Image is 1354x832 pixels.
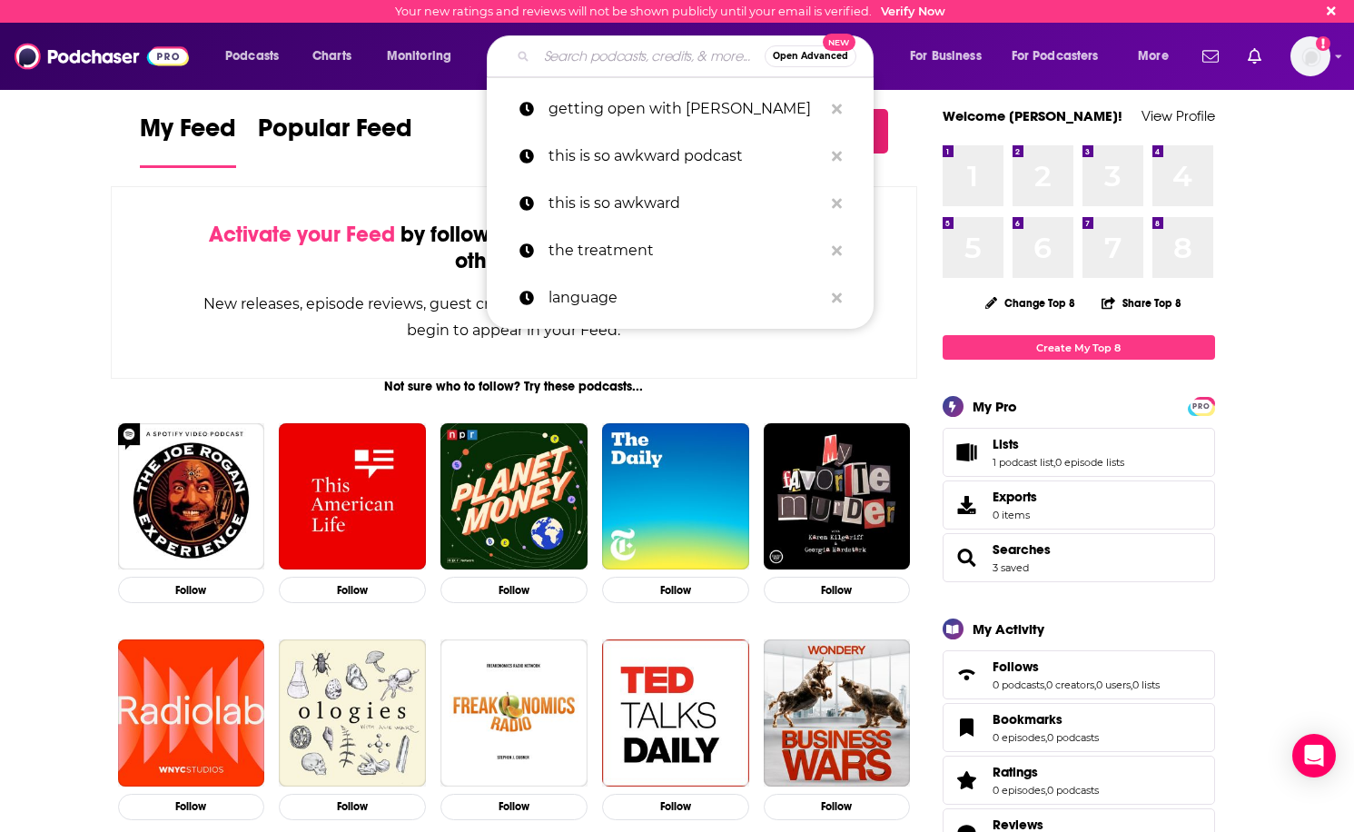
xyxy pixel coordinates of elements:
[549,274,823,322] p: language
[993,711,1099,728] a: Bookmarks
[943,428,1215,477] span: Lists
[395,5,945,18] div: Your new ratings and reviews will not be shown publicly until your email is verified.
[993,659,1160,675] a: Follows
[1142,107,1215,124] a: View Profile
[1047,731,1099,744] a: 0 podcasts
[140,113,236,168] a: My Feed
[312,44,351,69] span: Charts
[823,34,855,51] span: New
[549,85,823,133] p: getting open with andrea miller
[1290,36,1330,76] img: User Profile
[549,227,823,274] p: the treatment
[1044,678,1046,691] span: ,
[897,42,1004,71] button: open menu
[1240,41,1269,72] a: Show notifications dropdown
[487,274,874,322] a: language
[1096,678,1131,691] a: 0 users
[943,533,1215,582] span: Searches
[993,784,1045,797] a: 0 episodes
[15,39,189,74] img: Podchaser - Follow, Share and Rate Podcasts
[1191,399,1212,412] a: PRO
[1053,456,1055,469] span: ,
[943,335,1215,360] a: Create My Top 8
[549,133,823,180] p: this is so awkward podcast
[118,423,265,570] a: The Joe Rogan Experience
[949,545,985,570] a: Searches
[1191,400,1212,413] span: PRO
[764,423,911,570] img: My Favorite Murder with Karen Kilgariff and Georgia Hardstark
[140,113,236,154] span: My Feed
[993,764,1099,780] a: Ratings
[602,639,749,787] img: TED Talks Daily
[764,794,911,820] button: Follow
[1101,285,1182,321] button: Share Top 8
[602,577,749,603] button: Follow
[1132,678,1160,691] a: 0 lists
[374,42,475,71] button: open menu
[504,35,891,77] div: Search podcasts, credits, & more...
[1138,44,1169,69] span: More
[993,456,1053,469] a: 1 podcast list
[949,440,985,465] a: Lists
[225,44,279,69] span: Podcasts
[279,423,426,570] img: This American Life
[1290,36,1330,76] button: Show profile menu
[993,436,1124,452] a: Lists
[1131,678,1132,691] span: ,
[602,423,749,570] a: The Daily
[1094,678,1096,691] span: ,
[993,764,1038,780] span: Ratings
[1292,734,1336,778] div: Open Intercom Messenger
[212,42,302,71] button: open menu
[943,650,1215,699] span: Follows
[764,639,911,787] img: Business Wars
[949,662,985,688] a: Follows
[1046,678,1094,691] a: 0 creators
[1012,44,1099,69] span: For Podcasters
[1195,41,1226,72] a: Show notifications dropdown
[1316,36,1330,51] svg: Email not verified
[881,5,945,18] a: Verify Now
[993,436,1019,452] span: Lists
[118,794,265,820] button: Follow
[203,222,826,274] div: by following Podcasts, Creators, Lists, and other Users!
[1290,36,1330,76] span: Logged in as workman-publicity
[943,480,1215,530] a: Exports
[1000,42,1125,71] button: open menu
[973,620,1044,638] div: My Activity
[118,577,265,603] button: Follow
[301,42,362,71] a: Charts
[1125,42,1191,71] button: open menu
[279,639,426,787] a: Ologies with Alie Ward
[258,113,412,154] span: Popular Feed
[279,794,426,820] button: Follow
[111,379,918,394] div: Not sure who to follow? Try these podcasts...
[943,107,1122,124] a: Welcome [PERSON_NAME]!
[1055,456,1124,469] a: 0 episode lists
[118,639,265,787] img: Radiolab
[993,489,1037,505] span: Exports
[993,561,1029,574] a: 3 saved
[993,541,1051,558] a: Searches
[764,577,911,603] button: Follow
[387,44,451,69] span: Monitoring
[440,577,588,603] button: Follow
[765,45,856,67] button: Open AdvancedNew
[943,703,1215,752] span: Bookmarks
[910,44,982,69] span: For Business
[1047,784,1099,797] a: 0 podcasts
[602,794,749,820] button: Follow
[440,794,588,820] button: Follow
[1045,784,1047,797] span: ,
[993,731,1045,744] a: 0 episodes
[487,180,874,227] a: this is so awkward
[537,42,765,71] input: Search podcasts, credits, & more...
[440,639,588,787] a: Freakonomics Radio
[993,509,1037,521] span: 0 items
[549,180,823,227] p: this is so awkward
